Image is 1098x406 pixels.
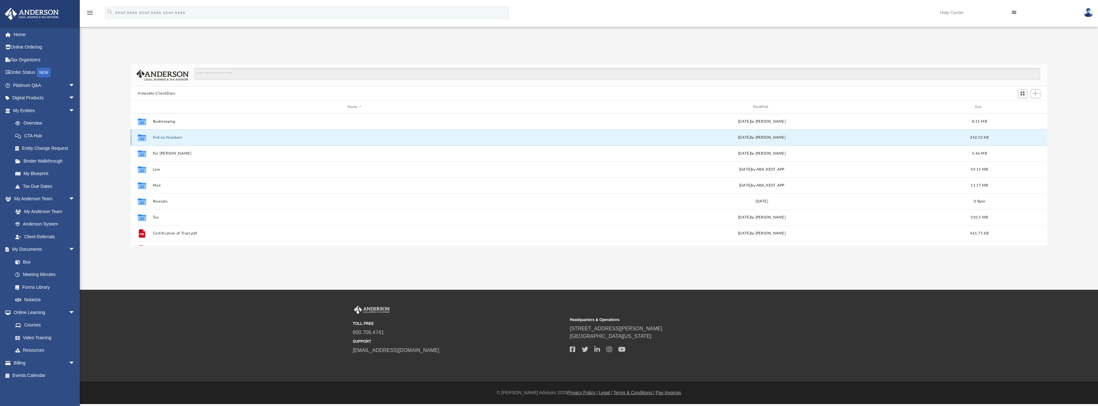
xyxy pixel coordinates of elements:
a: Entity Change Request [9,142,85,155]
a: Online Learningarrow_drop_down [4,306,81,319]
a: [GEOGRAPHIC_DATA][US_STATE] [570,333,651,339]
div: [DATE] by [PERSON_NAME] [560,135,964,141]
img: Anderson Advisors Platinum Portal [353,306,391,314]
small: Headquarters & Operations [570,317,782,323]
a: Courses [9,319,81,332]
span: arrow_drop_down [69,243,81,256]
a: menu [86,12,94,17]
a: Online Ordering [4,41,85,54]
button: Law [153,167,557,172]
a: Forms Library [9,281,78,294]
button: Receipts [153,199,557,203]
span: arrow_drop_down [69,356,81,370]
a: Billingarrow_drop_down [4,356,85,369]
div: [DATE] by [PERSON_NAME] [560,231,964,236]
div: id [133,104,149,110]
span: arrow_drop_down [69,92,81,105]
div: grid [131,113,1047,246]
span: arrow_drop_down [69,104,81,117]
img: User Pic [1084,8,1093,17]
button: Tax [153,215,557,219]
img: Anderson Advisors Platinum Portal [3,8,61,20]
a: Resources [9,344,81,357]
div: Name [152,104,557,110]
span: 8.51 MB [972,120,987,123]
button: Switch to Grid View [1018,89,1027,98]
span: 342.52 KB [970,136,989,139]
div: NEW [37,68,51,77]
a: Legal | [599,390,612,395]
a: Privacy Policy | [568,390,598,395]
a: Overview [9,117,85,130]
a: Platinum Q&Aarrow_drop_down [4,79,85,92]
div: id [995,104,1040,110]
button: For [PERSON_NAME] [153,151,557,156]
div: [DATE] [560,199,964,204]
div: Modified [560,104,964,110]
span: 49.11 MB [971,168,988,171]
div: [DATE] by [PERSON_NAME] [560,215,964,220]
a: Digital Productsarrow_drop_down [4,92,85,104]
a: [STREET_ADDRESS][PERSON_NAME] [570,326,662,331]
span: arrow_drop_down [69,79,81,92]
div: Size [966,104,992,110]
small: SUPPORT [353,339,565,344]
a: Terms & Conditions | [613,390,655,395]
span: arrow_drop_down [69,193,81,206]
a: CTA Hub [9,129,85,142]
div: © [PERSON_NAME] Advisors 2025 [80,389,1098,396]
a: Client Referrals [9,230,81,243]
small: TOLL FREE [353,321,565,326]
a: My Entitiesarrow_drop_down [4,104,85,117]
a: Events Calendar [4,369,85,382]
div: [DATE] by [PERSON_NAME] [560,119,964,125]
button: Certification of Trust.pdf [153,231,557,235]
span: 11.17 MB [971,184,988,187]
i: menu [86,9,94,17]
i: search [107,9,114,16]
a: 800.706.4741 [353,330,384,335]
a: Notarize [9,294,81,306]
a: My Anderson Team [9,205,78,218]
a: Box [9,256,78,268]
a: My Anderson Teamarrow_drop_down [4,193,81,205]
a: Anderson System [9,218,81,231]
a: Tax Due Dates [9,180,85,193]
div: [DATE] by ABA_NEST_APP [560,183,964,188]
span: 310.1 MB [971,216,988,219]
a: Order StatusNEW [4,66,85,79]
a: [EMAIL_ADDRESS][DOMAIN_NAME] [353,348,439,353]
button: FinCen Numbers [153,135,557,140]
a: Tax Organizers [4,53,85,66]
span: 5.46 MB [972,152,987,155]
div: [DATE] by [PERSON_NAME] [560,151,964,157]
a: Pay Invoices [656,390,681,395]
button: Viewable-ClientDocs [138,91,175,96]
a: Video Training [9,331,78,344]
a: My Documentsarrow_drop_down [4,243,81,256]
span: 461.75 KB [970,232,989,235]
span: arrow_drop_down [69,306,81,319]
span: 0 Byte [974,200,985,203]
input: Search files and folders [194,68,1040,80]
button: Add [1031,89,1040,98]
a: Home [4,28,85,41]
button: Bookkeeping [153,119,557,124]
a: My Blueprint [9,167,81,180]
button: Mail [153,183,557,188]
a: Binder Walkthrough [9,155,85,167]
a: Meeting Minutes [9,268,81,281]
div: [DATE] by ABA_NEST_APP [560,167,964,172]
